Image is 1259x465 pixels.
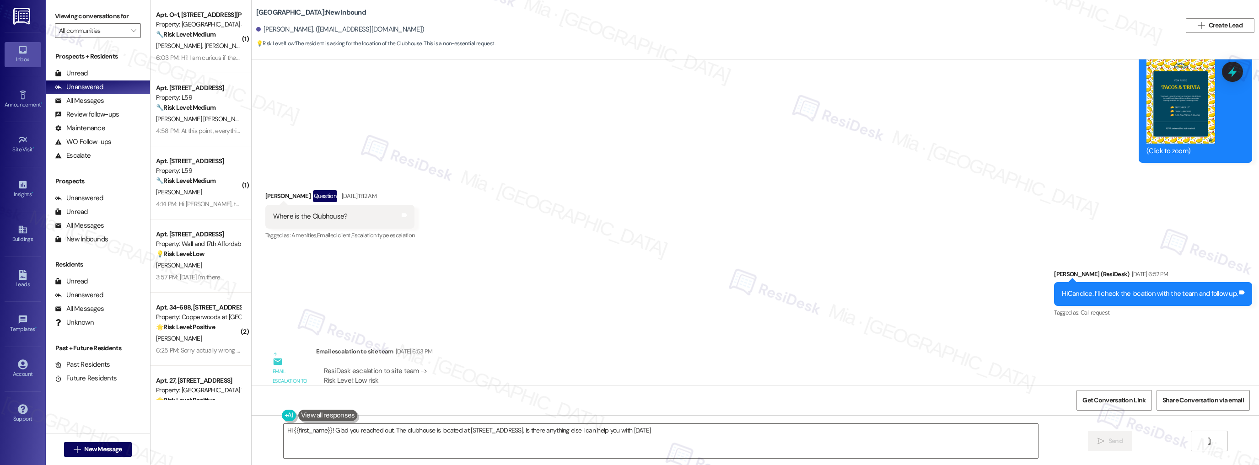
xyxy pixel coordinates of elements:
div: Property: Copperwoods at [GEOGRAPHIC_DATA] [156,312,241,322]
button: Send [1088,431,1132,451]
i:  [74,446,81,453]
strong: 🌟 Risk Level: Positive [156,323,215,331]
span: • [33,145,34,151]
textarea: Hi {{first_name}}! Glad you reached out. The clubhouse is located at [STREET_ADDRESS]. Is there a... [284,424,1038,458]
button: Create Lead [1186,18,1254,33]
strong: 🔧 Risk Level: Medium [156,30,215,38]
a: Leads [5,267,41,292]
strong: 🌟 Risk Level: Positive [156,396,215,404]
strong: 🔧 Risk Level: Medium [156,103,215,112]
div: Apt. O~1, [STREET_ADDRESS][PERSON_NAME] [156,10,241,20]
strong: 💡 Risk Level: Low [156,250,204,258]
div: Unknown [55,318,94,327]
div: Tagged as: [265,229,415,242]
div: Where is the Clubhouse? [273,212,348,221]
div: Residents [46,260,150,269]
div: Unread [55,207,88,217]
i:  [1198,22,1205,29]
div: [DATE] 6:52 PM [1130,269,1168,279]
div: Escalate [55,151,91,160]
div: Unanswered [55,82,103,92]
div: Unanswered [55,193,103,203]
span: [PERSON_NAME] [204,42,250,50]
a: Templates • [5,312,41,337]
div: Property: L59 [156,166,241,176]
div: (Click to zoom) [1146,146,1215,156]
div: [PERSON_NAME]. ([EMAIL_ADDRESS][DOMAIN_NAME]) [256,25,425,34]
span: Call request [1081,309,1109,316]
div: All Messages [55,221,104,230]
img: ResiDesk Logo [13,8,32,25]
button: Get Conversation Link [1076,390,1151,411]
div: Apt. 27, [STREET_ADDRESS] [156,376,241,385]
span: : The resident is asking for the location of the Clubhouse. This is a non-essential request. [256,39,495,48]
div: Apt. [STREET_ADDRESS] [156,156,241,166]
a: Site Visit • [5,132,41,157]
div: Prospects + Residents [46,52,150,61]
div: 6:03 PM: Hi! I am curious if there are particular dates when the garbage can sanitizing truck com... [156,53,611,62]
div: Apt. [STREET_ADDRESS] [156,230,241,239]
i:  [1098,438,1104,445]
strong: 🔧 Risk Level: Medium [156,176,215,185]
span: Create Lead [1209,21,1243,30]
div: New Inbounds [55,235,108,244]
div: Apt. 34~688, [STREET_ADDRESS] [156,303,241,312]
div: All Messages [55,304,104,314]
div: Review follow-ups [55,110,119,119]
span: Send [1108,436,1123,446]
div: [PERSON_NAME] (ResiDesk) [1054,269,1252,282]
div: Question [313,190,337,202]
div: Email escalation to site team [273,367,308,396]
div: Unread [55,69,88,78]
div: 6:25 PM: Sorry actually wrong number [156,346,258,354]
div: Future Residents [55,374,117,383]
div: Property: L59 [156,93,241,102]
div: ResiDesk escalation to site team -> Risk Level: Low risk Topics: asking where the Clubhouse is Es... [324,366,786,406]
div: Property: Wall and 17th Affordable [156,239,241,249]
a: Buildings [5,222,41,246]
div: Property: [GEOGRAPHIC_DATA] Townhomes [156,385,241,395]
span: [PERSON_NAME] [156,188,202,196]
button: New Message [64,442,132,457]
span: • [32,190,33,196]
button: Zoom image [1146,58,1215,144]
div: [PERSON_NAME] [265,190,415,205]
i:  [1205,438,1212,445]
div: Maintenance [55,123,105,133]
div: Unanswered [55,290,103,300]
div: 3:57 PM: [DATE] I'm there [156,273,221,281]
label: Viewing conversations for [55,9,141,23]
i:  [131,27,136,34]
div: Email escalation to site team [316,347,793,359]
input: All communities [59,23,126,38]
div: Property: [GEOGRAPHIC_DATA] and Apartments [156,20,241,29]
div: All Messages [55,96,104,106]
span: Escalation type escalation [351,231,414,239]
span: [PERSON_NAME] [PERSON_NAME] [156,115,249,123]
span: Get Conversation Link [1082,396,1146,405]
div: Prospects [46,176,150,186]
span: [PERSON_NAME] [156,42,204,50]
b: [GEOGRAPHIC_DATA]: New Inbound [256,8,366,17]
div: [DATE] 11:12 AM [339,191,377,201]
div: WO Follow-ups [55,137,111,147]
span: Emailed client , [317,231,351,239]
a: Support [5,401,41,426]
strong: 💡 Risk Level: Low [256,40,295,47]
span: • [41,100,42,107]
span: New Message [84,444,122,454]
span: • [35,325,37,331]
div: Past Residents [55,360,110,369]
div: Apt. [STREET_ADDRESS] [156,83,241,93]
div: Past + Future Residents [46,343,150,353]
div: Tagged as: [1054,306,1252,319]
span: Share Conversation via email [1162,396,1244,405]
div: HiCandice. I’ll check the location with the team and follow up. [1062,289,1237,299]
a: Insights • [5,177,41,202]
span: Amenities , [291,231,317,239]
span: [PERSON_NAME] [156,261,202,269]
span: [PERSON_NAME] [156,334,202,342]
button: Share Conversation via email [1157,390,1250,411]
a: Inbox [5,42,41,67]
div: Unread [55,277,88,286]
